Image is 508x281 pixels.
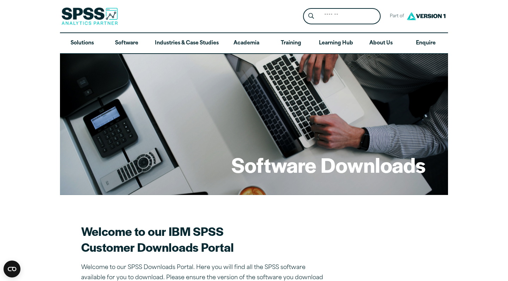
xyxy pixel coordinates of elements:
h1: Software Downloads [231,151,425,178]
button: Search magnifying glass icon [305,10,318,23]
img: SPSS Analytics Partner [61,7,118,25]
a: Enquire [404,33,448,54]
a: Industries & Case Studies [149,33,224,54]
h2: Welcome to our IBM SPSS Customer Downloads Portal [81,223,328,255]
img: Version1 Logo [405,10,447,23]
a: Learning Hub [313,33,359,54]
nav: Desktop version of site main menu [60,33,448,54]
svg: Search magnifying glass icon [308,13,314,19]
span: Part of [386,11,405,22]
button: Open CMP widget [4,261,20,277]
a: Training [269,33,313,54]
a: About Us [359,33,403,54]
a: Academia [224,33,269,54]
form: Site Header Search Form [303,8,381,25]
a: Software [104,33,149,54]
a: Solutions [60,33,104,54]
